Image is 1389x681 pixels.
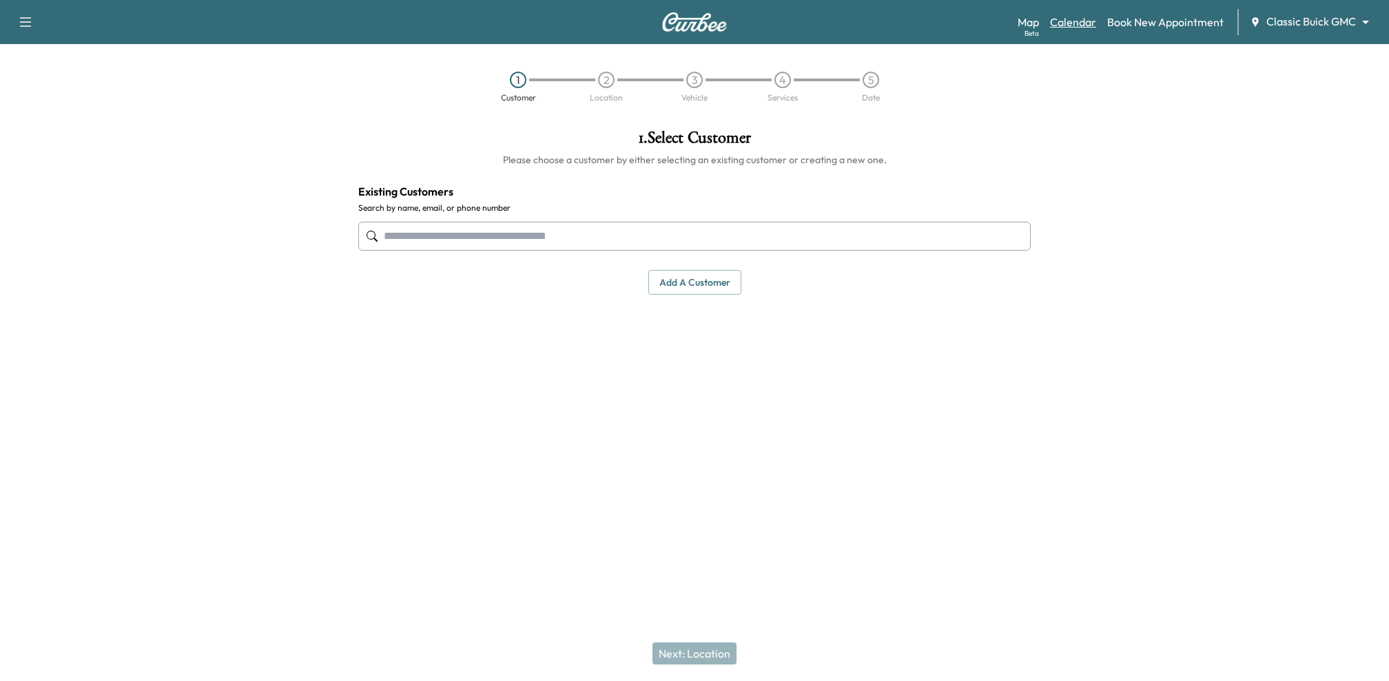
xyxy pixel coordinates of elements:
[510,72,526,88] div: 1
[1018,14,1039,30] a: MapBeta
[768,94,798,102] div: Services
[1107,14,1224,30] a: Book New Appointment
[863,72,879,88] div: 5
[862,94,880,102] div: Date
[648,270,741,295] button: Add a customer
[501,94,536,102] div: Customer
[1266,14,1356,30] span: Classic Buick GMC
[358,129,1031,153] h1: 1 . Select Customer
[358,183,1031,200] h4: Existing Customers
[774,72,791,88] div: 4
[590,94,623,102] div: Location
[358,153,1031,167] h6: Please choose a customer by either selecting an existing customer or creating a new one.
[686,72,703,88] div: 3
[661,12,728,32] img: Curbee Logo
[598,72,615,88] div: 2
[681,94,708,102] div: Vehicle
[1050,14,1096,30] a: Calendar
[358,202,1031,213] label: Search by name, email, or phone number
[1025,28,1039,39] div: Beta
